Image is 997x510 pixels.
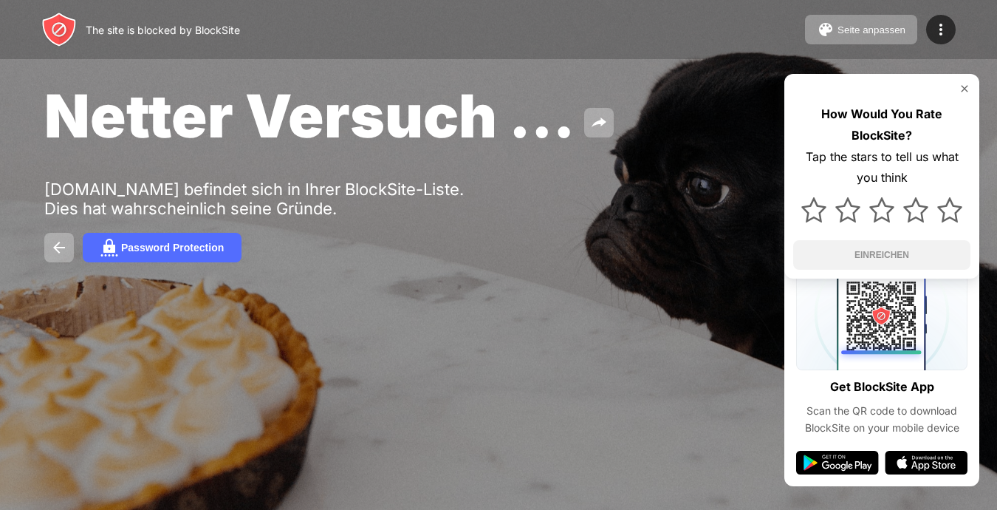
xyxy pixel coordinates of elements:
[885,451,967,475] img: app-store.svg
[41,12,77,47] img: header-logo.svg
[801,197,826,222] img: star.svg
[835,197,860,222] img: star.svg
[793,240,970,270] button: EINREICHEN
[869,197,894,222] img: star.svg
[44,80,575,152] span: Netter Versuch …
[830,376,934,398] div: Get BlockSite App
[937,197,962,222] img: star.svg
[44,180,501,218] div: [DOMAIN_NAME] befindet sich in Ihrer BlockSite-Liste. Dies hat wahrscheinlich seine Gründe.
[100,239,118,256] img: password.svg
[817,21,835,38] img: pallet.svg
[903,197,928,222] img: star.svg
[959,83,970,95] img: rate-us-close.svg
[932,21,950,38] img: menu-icon.svg
[837,24,905,35] div: Seite anpassen
[793,103,970,146] div: How Would You Rate BlockSite?
[805,15,917,44] button: Seite anpassen
[796,403,967,436] div: Scan the QR code to download BlockSite on your mobile device
[793,146,970,189] div: Tap the stars to tell us what you think
[83,233,241,262] button: Password Protection
[50,239,68,256] img: back.svg
[796,451,879,475] img: google-play.svg
[121,242,224,254] div: Password Protection
[86,24,240,36] div: The site is blocked by BlockSite
[590,114,608,132] img: share.svg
